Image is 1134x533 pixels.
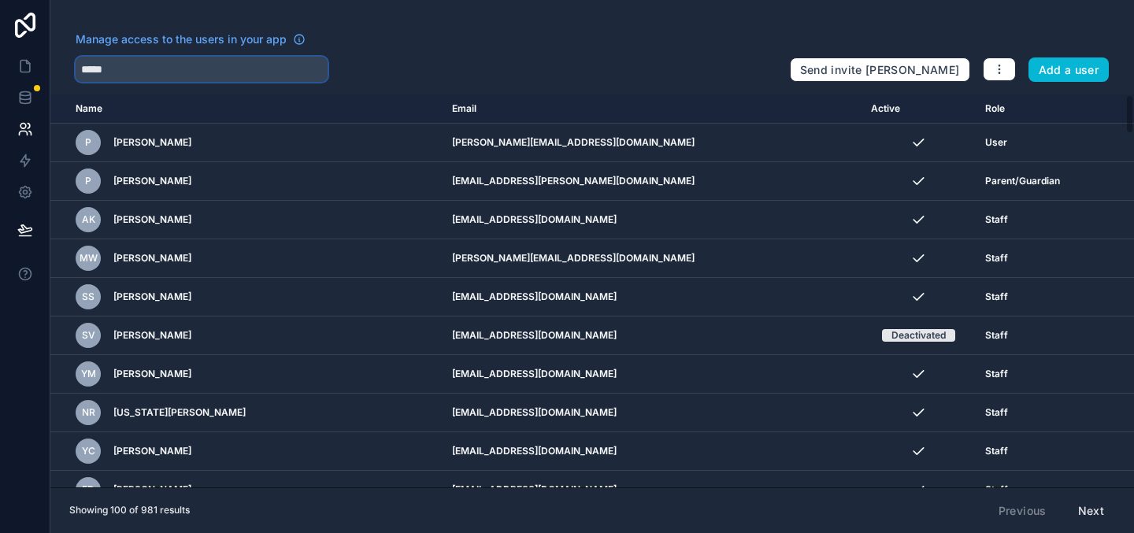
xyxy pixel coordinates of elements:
span: P [85,136,91,149]
td: [PERSON_NAME][EMAIL_ADDRESS][DOMAIN_NAME] [443,239,862,278]
span: [PERSON_NAME] [113,445,191,457]
span: YM [81,368,96,380]
span: MW [80,252,98,265]
div: Deactivated [891,329,946,342]
span: [PERSON_NAME] [113,291,191,303]
span: User [985,136,1007,149]
td: [EMAIL_ADDRESS][DOMAIN_NAME] [443,432,862,471]
th: Role [976,94,1091,124]
span: P [85,175,91,187]
td: [EMAIL_ADDRESS][DOMAIN_NAME] [443,201,862,239]
span: Parent/Guardian [985,175,1060,187]
span: ED [82,483,94,496]
td: [EMAIL_ADDRESS][DOMAIN_NAME] [443,316,862,355]
th: Name [50,94,443,124]
span: [PERSON_NAME] [113,252,191,265]
td: [PERSON_NAME][EMAIL_ADDRESS][DOMAIN_NAME] [443,124,862,162]
span: [PERSON_NAME] [113,483,191,496]
span: [US_STATE][PERSON_NAME] [113,406,246,419]
span: [PERSON_NAME] [113,213,191,226]
span: Staff [985,213,1008,226]
td: [EMAIL_ADDRESS][PERSON_NAME][DOMAIN_NAME] [443,162,862,201]
button: Send invite [PERSON_NAME] [790,57,970,83]
span: [PERSON_NAME] [113,329,191,342]
th: Email [443,94,862,124]
td: [EMAIL_ADDRESS][DOMAIN_NAME] [443,355,862,394]
span: SV [82,329,95,342]
span: Staff [985,483,1008,496]
span: Staff [985,291,1008,303]
span: [PERSON_NAME] [113,175,191,187]
span: [PERSON_NAME] [113,368,191,380]
span: [PERSON_NAME] [113,136,191,149]
span: Staff [985,368,1008,380]
span: YC [82,445,95,457]
div: scrollable content [50,94,1134,487]
span: AK [82,213,95,226]
td: [EMAIL_ADDRESS][DOMAIN_NAME] [443,278,862,316]
span: Staff [985,329,1008,342]
span: Staff [985,406,1008,419]
span: SS [82,291,94,303]
button: Add a user [1028,57,1110,83]
button: Next [1067,498,1115,524]
td: [EMAIL_ADDRESS][DOMAIN_NAME] [443,471,862,509]
span: Manage access to the users in your app [76,31,287,47]
th: Active [862,94,976,124]
span: Showing 100 of 981 results [69,504,190,516]
span: Staff [985,445,1008,457]
span: Staff [985,252,1008,265]
td: [EMAIL_ADDRESS][DOMAIN_NAME] [443,394,862,432]
a: Manage access to the users in your app [76,31,306,47]
span: NR [82,406,95,419]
